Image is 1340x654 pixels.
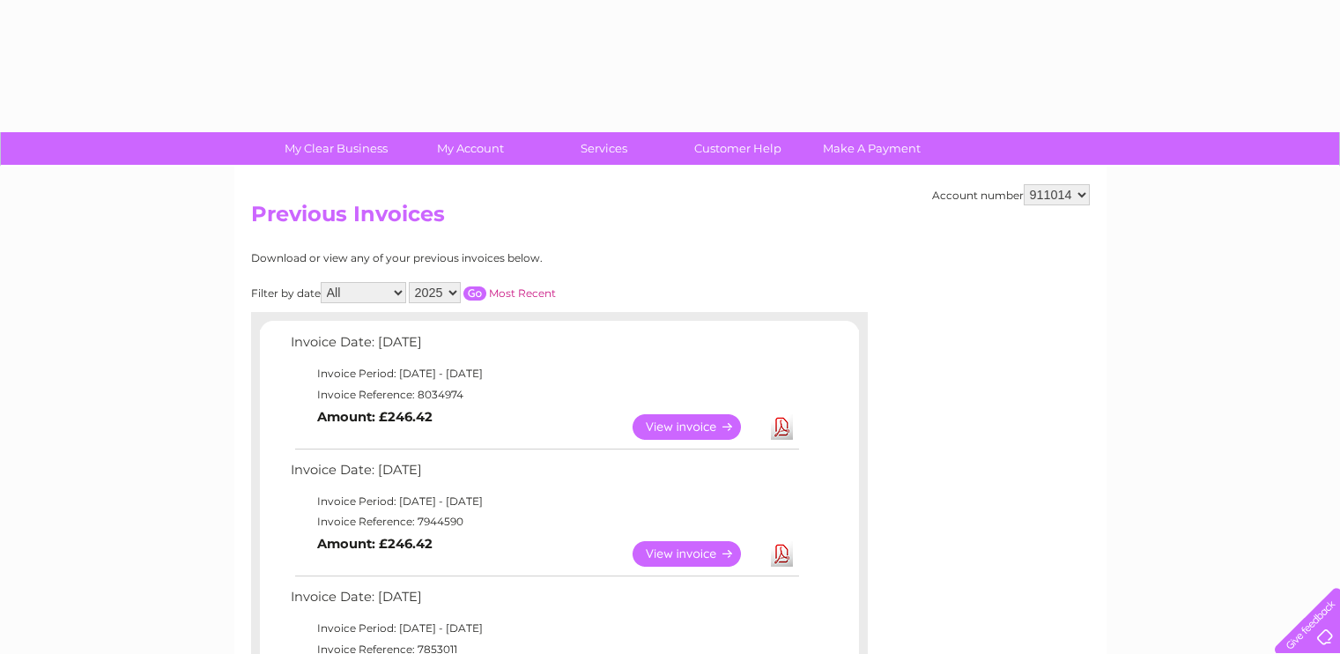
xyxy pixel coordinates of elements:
[799,132,944,165] a: Make A Payment
[932,184,1090,205] div: Account number
[531,132,677,165] a: Services
[263,132,409,165] a: My Clear Business
[771,414,793,440] a: Download
[489,286,556,300] a: Most Recent
[286,511,802,532] td: Invoice Reference: 7944590
[317,409,433,425] b: Amount: £246.42
[286,491,802,512] td: Invoice Period: [DATE] - [DATE]
[286,585,802,618] td: Invoice Date: [DATE]
[286,331,802,363] td: Invoice Date: [DATE]
[397,132,543,165] a: My Account
[317,536,433,552] b: Amount: £246.42
[633,414,762,440] a: View
[665,132,811,165] a: Customer Help
[286,384,802,405] td: Invoice Reference: 8034974
[286,458,802,491] td: Invoice Date: [DATE]
[251,282,714,303] div: Filter by date
[771,541,793,567] a: Download
[286,618,802,639] td: Invoice Period: [DATE] - [DATE]
[286,363,802,384] td: Invoice Period: [DATE] - [DATE]
[251,252,714,264] div: Download or view any of your previous invoices below.
[633,541,762,567] a: View
[251,202,1090,235] h2: Previous Invoices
